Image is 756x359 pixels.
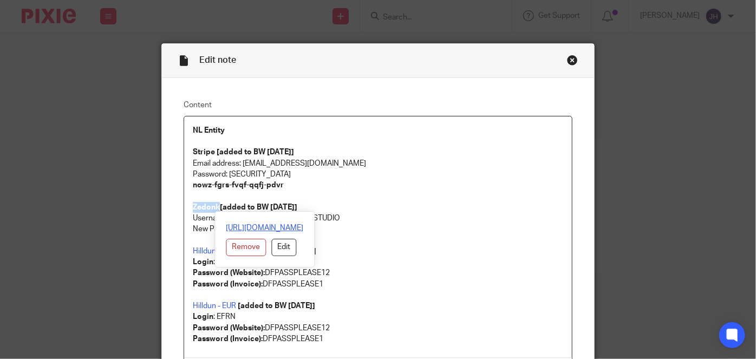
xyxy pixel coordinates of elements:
[193,247,237,255] a: Hilldun - USD
[193,269,265,277] strong: Password (Website):
[184,100,572,110] label: Content
[193,335,263,343] strong: Password (Invoice):
[193,257,563,279] p: : FRNC DFPASSPLEASE12
[193,279,563,290] p: DFPASSPLEASE1
[193,311,563,322] p: : EFRN
[193,213,563,224] p: Username: DEAR [PERSON_NAME] STUDIO
[193,302,236,310] a: Hilldun - EUR
[193,224,563,234] p: New Password: [SECURITY_DATA]
[193,258,213,266] strong: Login
[193,204,220,211] a: Zedonk
[238,302,315,310] strong: [added to BW [DATE]]
[226,239,266,256] button: Remove
[567,55,578,66] div: Close this dialog window
[193,313,213,321] strong: Login
[220,204,297,211] strong: [added to BW [DATE]]
[199,56,236,64] span: Edit note
[193,181,284,189] strong: nowz-fgrs-fvqf-qqfj-pdvr
[272,239,297,256] button: Edit
[193,324,265,332] strong: Password (Website):
[193,127,225,134] strong: NL Entity
[193,334,563,344] p: DFPASSPLEASE1
[193,169,563,180] p: Password: [SECURITY_DATA]
[193,158,563,169] p: Email address: [EMAIL_ADDRESS][DOMAIN_NAME]
[226,223,304,233] a: [URL][DOMAIN_NAME]
[193,280,263,288] strong: Password (Invoice):
[193,148,294,156] strong: Stripe [added to BW [DATE]]
[193,323,563,334] p: DFPASSPLEASE12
